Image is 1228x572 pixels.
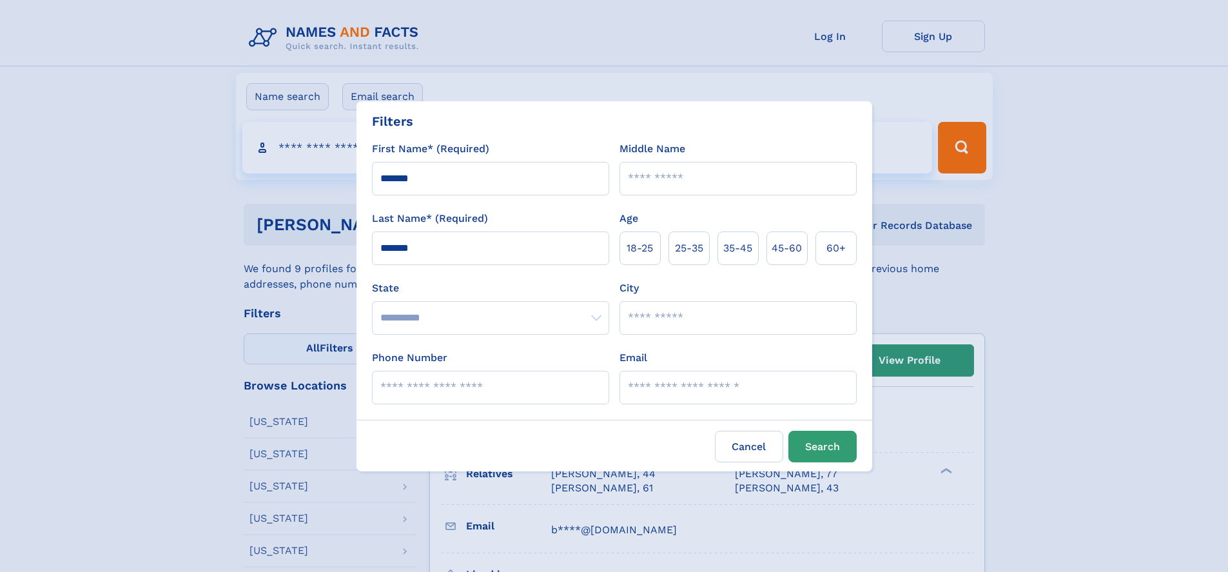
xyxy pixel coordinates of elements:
[675,241,703,256] span: 25‑35
[372,211,488,226] label: Last Name* (Required)
[619,141,685,157] label: Middle Name
[772,241,802,256] span: 45‑60
[723,241,752,256] span: 35‑45
[372,141,489,157] label: First Name* (Required)
[619,281,639,296] label: City
[715,431,783,462] label: Cancel
[619,211,638,226] label: Age
[788,431,857,462] button: Search
[372,112,413,131] div: Filters
[372,350,447,366] label: Phone Number
[619,350,647,366] label: Email
[372,281,609,296] label: State
[627,241,653,256] span: 18‑25
[826,241,846,256] span: 60+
